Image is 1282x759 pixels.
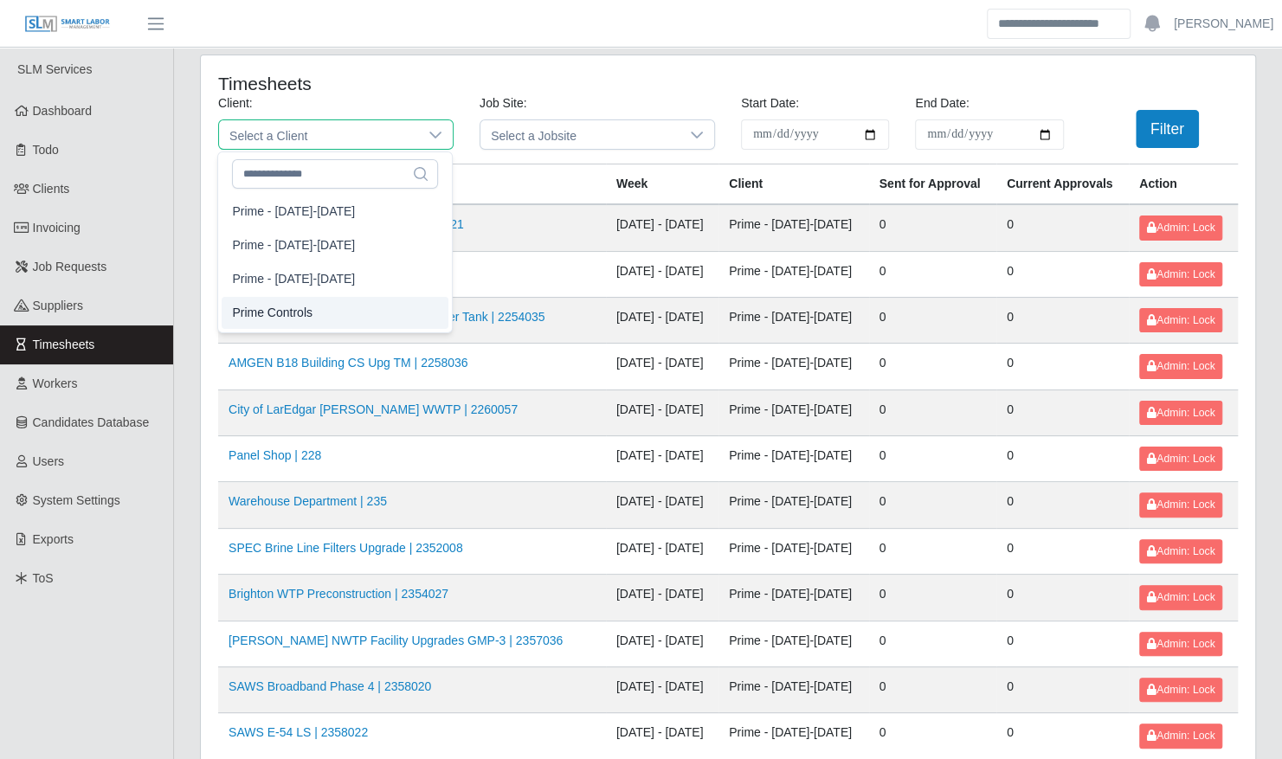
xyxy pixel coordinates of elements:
span: System Settings [33,493,120,507]
a: SAWS Broadband Phase 4 | 2358020 [229,679,431,693]
td: 0 [869,528,996,574]
a: [PERSON_NAME] NWTP Facility Upgrades GMP-3 | 2357036 [229,634,563,647]
label: End Date: [915,94,969,113]
span: Dashboard [33,104,93,118]
span: Admin: Lock [1147,498,1214,511]
td: 0 [869,621,996,666]
span: SLM Services [17,62,92,76]
span: Prime Controls [232,304,312,322]
span: Users [33,454,65,468]
td: 0 [996,482,1129,528]
button: Admin: Lock [1139,308,1222,332]
span: Prime - [DATE]-[DATE] [232,270,355,288]
h4: Timesheets [218,73,628,94]
button: Admin: Lock [1139,447,1222,471]
td: Prime - [DATE]-[DATE] [718,666,868,712]
span: Admin: Lock [1147,360,1214,372]
td: Prime - [DATE]-[DATE] [718,713,868,759]
span: Suppliers [33,299,83,312]
th: Sent for Approval [869,164,996,205]
span: Admin: Lock [1147,314,1214,326]
td: 0 [996,713,1129,759]
td: 0 [996,436,1129,482]
span: ToS [33,571,54,585]
td: 0 [869,575,996,621]
td: [DATE] - [DATE] [606,344,718,389]
button: Admin: Lock [1139,632,1222,656]
th: Action [1129,164,1238,205]
li: Prime - Saturday-Friday [222,229,448,261]
span: Admin: Lock [1147,222,1214,234]
td: [DATE] - [DATE] [606,297,718,343]
span: Admin: Lock [1147,453,1214,465]
button: Admin: Lock [1139,401,1222,425]
td: 0 [996,528,1129,574]
td: 0 [996,575,1129,621]
td: Prime - [DATE]-[DATE] [718,575,868,621]
button: Admin: Lock [1139,724,1222,748]
a: Warehouse Department | 235 [229,494,387,508]
button: Admin: Lock [1139,585,1222,609]
label: Job Site: [480,94,526,113]
td: [DATE] - [DATE] [606,621,718,666]
li: Prime Controls [222,297,448,329]
td: 0 [869,436,996,482]
span: Job Requests [33,260,107,273]
span: Invoicing [33,221,81,235]
td: 0 [996,251,1129,297]
button: Admin: Lock [1139,354,1222,378]
span: Admin: Lock [1147,268,1214,280]
a: City of LarEdgar [PERSON_NAME] WWTP | 2260057 [229,402,518,416]
td: 0 [996,344,1129,389]
td: 0 [869,204,996,251]
td: 0 [869,666,996,712]
span: Prime - [DATE]-[DATE] [232,203,355,221]
td: Prime - [DATE]-[DATE] [718,251,868,297]
a: AMGEN B18 Building CS Upg TM | 2258036 [229,356,468,370]
td: Prime - [DATE]-[DATE] [718,436,868,482]
td: 0 [869,389,996,435]
span: Candidates Database [33,415,150,429]
td: 0 [869,482,996,528]
td: Prime - [DATE]-[DATE] [718,389,868,435]
button: Admin: Lock [1139,539,1222,563]
td: 0 [869,251,996,297]
td: 0 [996,666,1129,712]
td: [DATE] - [DATE] [606,389,718,435]
span: Timesheets [33,338,95,351]
td: 0 [869,297,996,343]
span: Admin: Lock [1147,407,1214,419]
label: Client: [218,94,253,113]
td: [DATE] - [DATE] [606,436,718,482]
th: Current Approvals [996,164,1129,205]
span: Admin: Lock [1147,730,1214,742]
td: Prime - [DATE]-[DATE] [718,528,868,574]
td: [DATE] - [DATE] [606,666,718,712]
td: 0 [869,344,996,389]
span: Exports [33,532,74,546]
td: [DATE] - [DATE] [606,251,718,297]
span: Admin: Lock [1147,638,1214,650]
button: Admin: Lock [1139,215,1222,240]
input: Search [987,9,1131,39]
button: Admin: Lock [1139,492,1222,517]
td: 0 [996,389,1129,435]
td: 0 [869,713,996,759]
button: Admin: Lock [1139,678,1222,702]
td: 0 [996,297,1129,343]
span: Select a Client [219,120,418,149]
td: Prime - [DATE]-[DATE] [718,344,868,389]
button: Admin: Lock [1139,262,1222,286]
a: Sugar Land 2020 Water Plant Re | 2154021 [229,217,464,231]
span: Admin: Lock [1147,545,1214,557]
span: Prime - [DATE]-[DATE] [232,236,355,254]
span: Workers [33,376,78,390]
a: Panel Shop | 228 [229,448,321,462]
td: [DATE] - [DATE] [606,713,718,759]
span: Select a Jobsite [480,120,680,149]
th: Client [718,164,868,205]
li: Prime - Sunday-Saturday [222,263,448,295]
td: Prime - [DATE]-[DATE] [718,621,868,666]
td: 0 [996,204,1129,251]
span: Todo [33,143,59,157]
